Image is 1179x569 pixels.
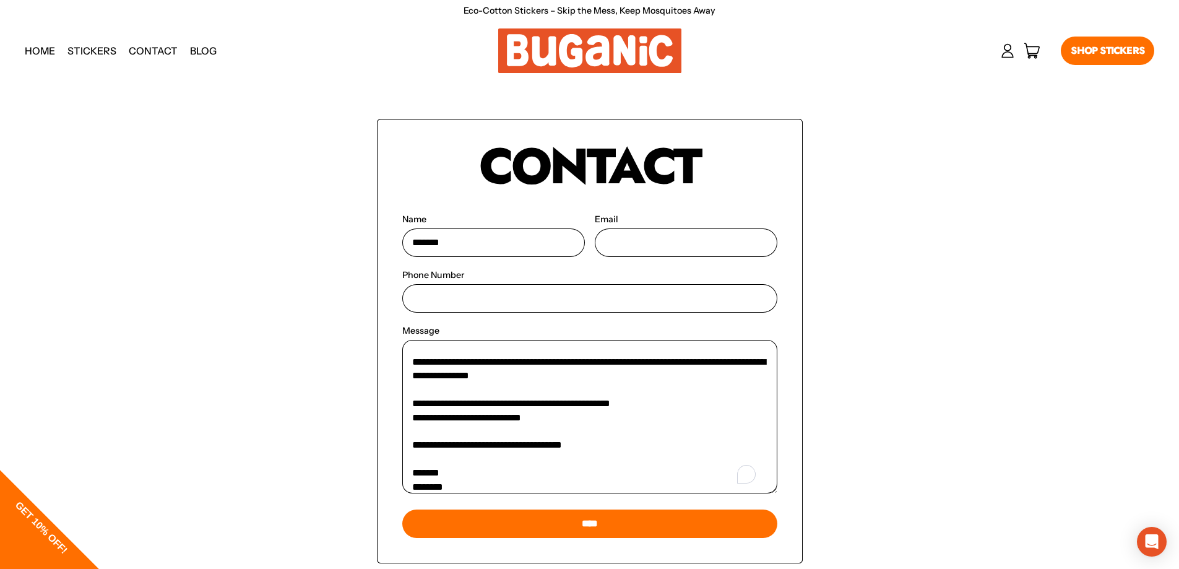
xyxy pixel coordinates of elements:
label: Message [402,325,777,337]
a: Shop Stickers [1061,37,1154,65]
h1: Contact [402,144,777,189]
label: Name [402,214,585,226]
div: Open Intercom Messenger [1137,527,1167,557]
label: Phone Number [402,269,777,282]
label: Email [595,214,777,226]
textarea: To enrich screen reader interactions, please activate Accessibility in Grammarly extension settings [402,340,777,493]
a: Home [19,35,61,66]
img: Buganic [498,28,681,73]
a: Contact [123,35,184,66]
a: Blog [184,35,223,66]
a: Stickers [61,35,123,66]
span: GET 10% OFF! [14,500,70,556]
